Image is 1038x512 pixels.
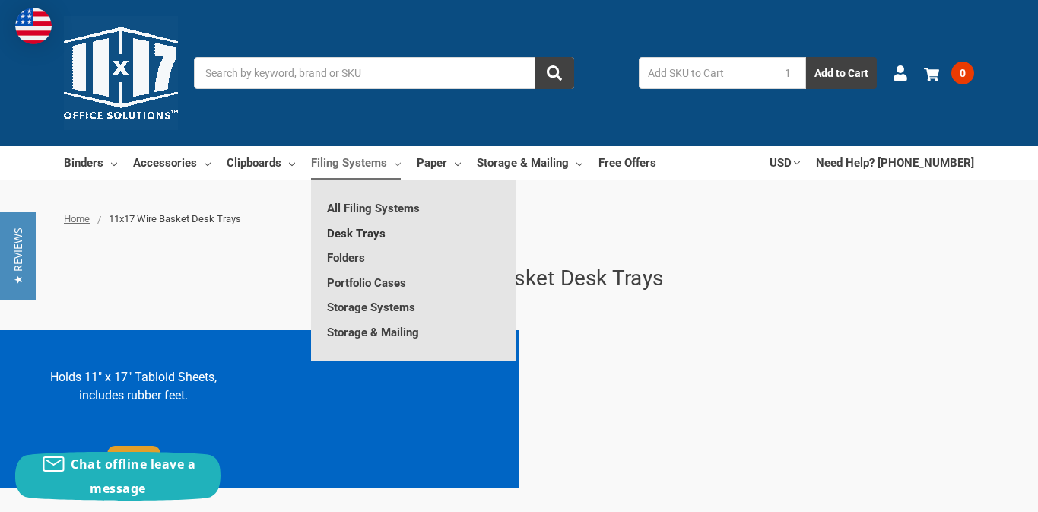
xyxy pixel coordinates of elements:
h1: 11x17 Wire Basket Desk Trays [64,262,974,294]
a: Binders [64,146,117,180]
a: Desk Trays [311,221,516,246]
span: Holds 11" x 17" Tabloid Sheets, [50,370,217,384]
a: Paper [417,146,461,180]
button: Add to Cart [806,57,877,89]
span: 11x17 Wire Basket Desk Trays [109,213,241,224]
span: ★ Reviews [11,227,25,285]
input: Search by keyword, brand or SKU [194,57,574,89]
a: Accessories [133,146,211,180]
img: duty and tax information for United States [15,8,52,44]
a: Clipboards [227,146,295,180]
span: includes rubber feet. [79,388,188,402]
span: 0 [951,62,974,84]
a: Filing Systems [311,146,401,180]
iframe: Google Customer Reviews [913,471,1038,512]
input: Add SKU to Cart [639,57,770,89]
a: Need Help? [PHONE_NUMBER] [816,146,974,180]
a: Storage & Mailing [311,320,516,345]
a: Folders [311,246,516,270]
a: Free Offers [598,146,656,180]
span: Chat offline leave a message [71,456,195,497]
a: 0 [924,53,974,93]
a: All Filing Systems [311,196,516,221]
a: Home [64,213,90,224]
a: USD [770,146,800,180]
a: Portfolio Cases [311,271,516,295]
a: Storage & Mailing [477,146,582,180]
button: Chat offline leave a message [15,452,221,501]
a: Storage Systems [311,295,516,320]
img: 11x17.com [64,16,178,130]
